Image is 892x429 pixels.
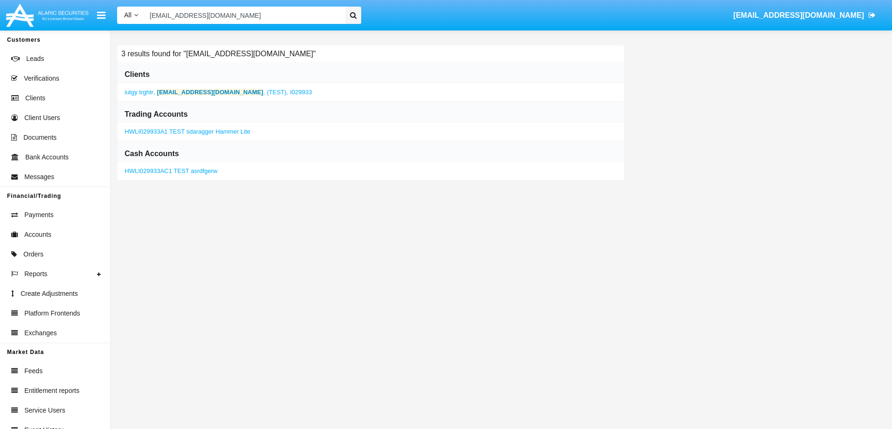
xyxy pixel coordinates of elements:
[24,386,80,396] span: Entitlement reports
[21,289,78,299] span: Create Adjustments
[24,269,47,279] span: Reports
[25,152,69,162] span: Bank Accounts
[23,133,57,143] span: Documents
[24,113,60,123] span: Client Users
[117,10,145,20] a: All
[145,7,342,24] input: Search
[157,89,265,96] span: ,
[125,128,250,135] a: HWLI029933A1 TEST sdaragger Hammer Lite
[25,93,45,103] span: Clients
[24,210,53,220] span: Payments
[729,2,880,29] a: [EMAIL_ADDRESS][DOMAIN_NAME]
[118,45,320,62] h6: 3 results found for "[EMAIL_ADDRESS][DOMAIN_NAME]"
[24,366,43,376] span: Feeds
[24,328,57,338] span: Exchanges
[267,89,288,96] span: (TEST),
[125,149,179,159] h6: Cash Accounts
[125,167,217,174] a: HWLI029933AC1 TEST asrdfgerw
[24,230,52,240] span: Accounts
[733,11,864,19] span: [EMAIL_ADDRESS][DOMAIN_NAME]
[23,249,44,259] span: Orders
[26,54,44,64] span: Leads
[125,69,149,80] h6: Clients
[24,406,65,415] span: Service Users
[124,11,132,19] span: All
[24,74,59,83] span: Verifications
[125,89,153,96] span: iutgy trghtr
[125,89,312,96] a: ,
[125,109,188,120] h6: Trading Accounts
[290,89,312,96] span: I029933
[24,172,54,182] span: Messages
[24,309,80,318] span: Platform Frontends
[157,89,263,96] b: [EMAIL_ADDRESS][DOMAIN_NAME]
[5,1,90,29] img: Logo image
